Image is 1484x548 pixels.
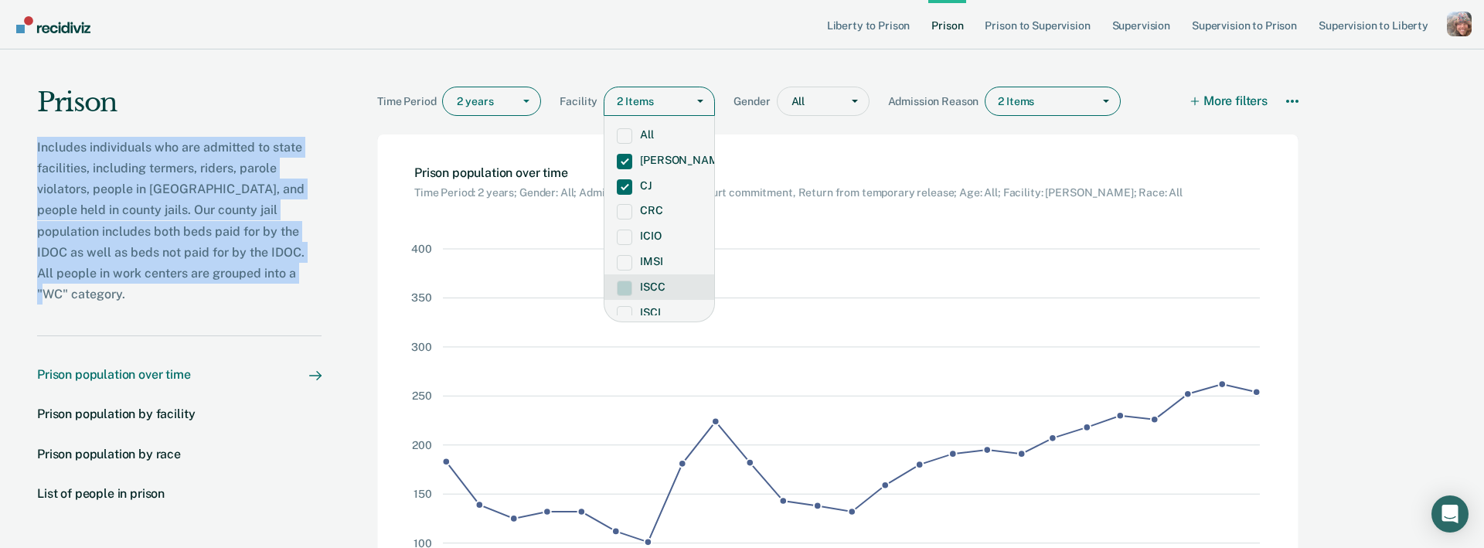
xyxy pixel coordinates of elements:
input: gender [791,95,794,108]
svg: More options [1286,95,1298,107]
span: Time Period [377,95,442,108]
div: List of people in prison [37,486,165,501]
label: All [617,128,702,141]
div: Prison population over time [37,367,191,382]
div: Prison population by race [37,447,181,461]
img: Recidiviz [16,16,90,33]
button: More filters [1192,87,1268,116]
p: Includes individuals who are admitted to state facilities, including termers, riders, parole viol... [37,137,322,305]
span: Facility [560,95,604,108]
label: ISCI [617,306,702,319]
label: CJ [617,179,702,192]
div: Prison population by facility [37,407,195,421]
label: ISCC [617,281,702,294]
label: [PERSON_NAME] [617,154,702,167]
a: Prison population by facility [37,407,322,421]
label: IMSI [617,255,702,268]
h2: Chart: Prison population over time. Current filters: Time Period: 2 years; Gender: All; Admission... [414,165,1183,199]
label: ICIO [617,230,702,243]
div: Chart subtitle [414,180,1183,199]
a: Prison population by race [37,447,322,461]
div: 2 Items [985,90,1092,113]
label: CRC [617,204,702,217]
h1: Prison [37,87,322,131]
div: 2 Items [604,90,686,113]
div: Open Intercom Messenger [1431,495,1469,533]
a: Prison population over time [37,367,322,382]
a: List of people in prison [37,486,322,501]
span: Admission Reason [888,95,985,108]
span: Gender [733,95,776,108]
button: Profile dropdown button [1447,12,1472,36]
